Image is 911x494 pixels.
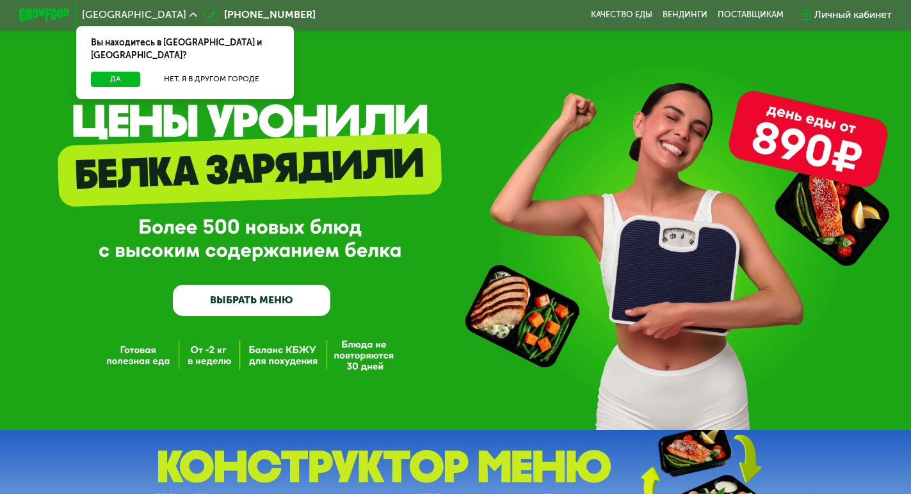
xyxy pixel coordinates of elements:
[814,7,892,22] div: Личный кабинет
[663,10,707,20] a: Вендинги
[76,26,294,72] div: Вы находитесь в [GEOGRAPHIC_DATA] и [GEOGRAPHIC_DATA]?
[91,72,140,87] button: Да
[718,10,784,20] div: поставщикам
[204,7,316,22] a: [PHONE_NUMBER]
[173,285,330,316] a: ВЫБРАТЬ МЕНЮ
[82,10,186,20] span: [GEOGRAPHIC_DATA]
[145,72,278,87] button: Нет, я в другом городе
[591,10,652,20] a: Качество еды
